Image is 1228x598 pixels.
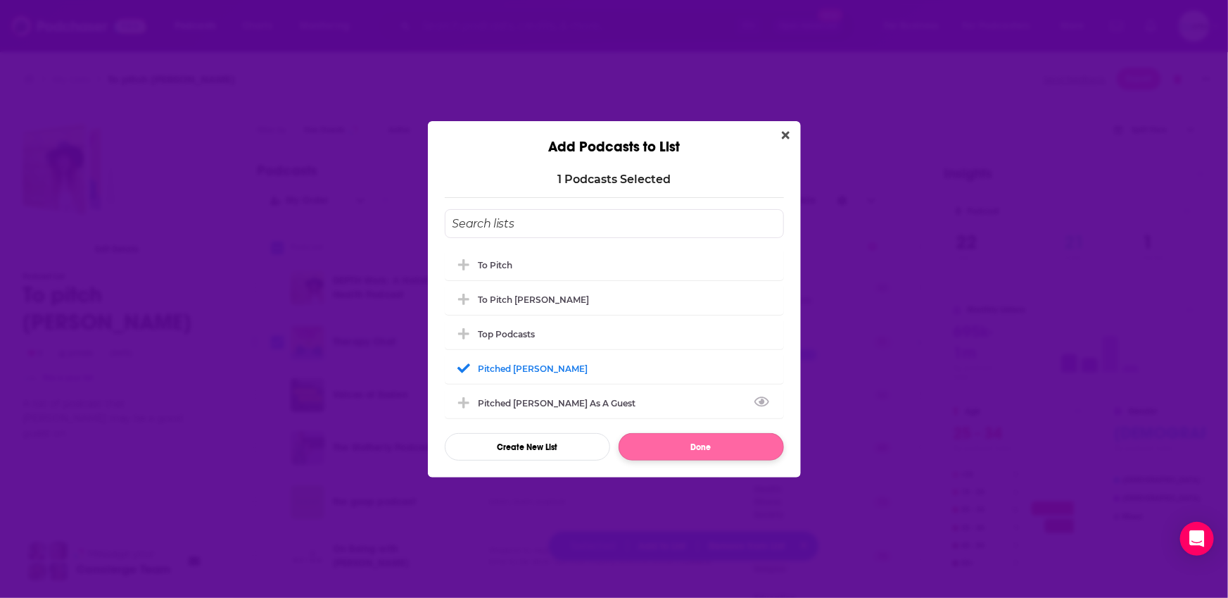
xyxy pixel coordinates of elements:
[479,260,513,270] div: to pitch
[445,209,784,461] div: Add Podcast To List
[1180,522,1214,556] div: Open Intercom Messenger
[445,318,784,349] div: top podcasts
[445,249,784,280] div: to pitch
[479,329,536,340] div: top podcasts
[428,121,801,156] div: Add Podcasts to List
[479,363,588,374] div: Pitched [PERSON_NAME]
[445,387,784,418] div: Pitched Cynthia as a Guest
[445,433,610,461] button: Create New List
[445,284,784,315] div: To pitch Loren
[445,353,784,384] div: Pitched Loren
[619,433,784,461] button: Done
[445,209,784,238] input: Search lists
[479,294,590,305] div: To pitch [PERSON_NAME]
[479,398,645,409] div: Pitched [PERSON_NAME] as a Guest
[557,173,671,186] p: 1 Podcast s Selected
[776,127,795,144] button: Close
[636,406,645,407] button: View Link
